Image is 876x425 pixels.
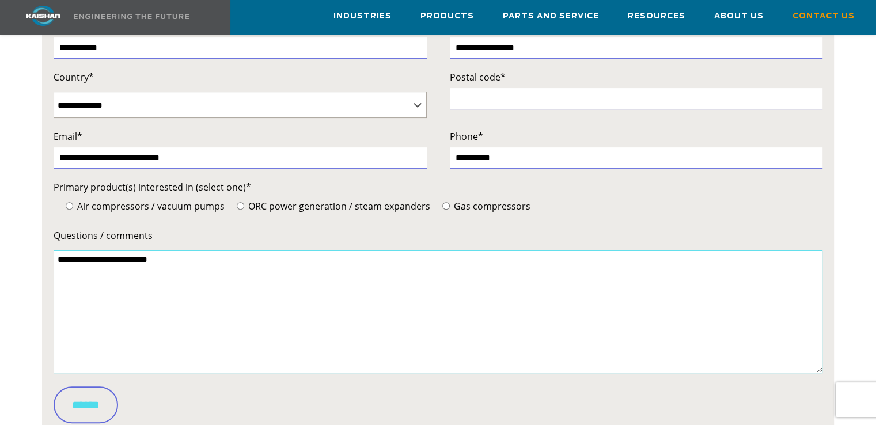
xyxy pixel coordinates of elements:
[714,1,764,32] a: About Us
[66,202,73,210] input: Air compressors / vacuum pumps
[54,128,427,145] label: Email*
[74,14,189,19] img: Engineering the future
[246,200,430,212] span: ORC power generation / steam expanders
[714,10,764,23] span: About Us
[628,1,685,32] a: Resources
[503,10,599,23] span: Parts and Service
[450,69,823,85] label: Postal code*
[452,200,530,212] span: Gas compressors
[628,10,685,23] span: Resources
[333,10,392,23] span: Industries
[237,202,244,210] input: ORC power generation / steam expanders
[54,69,427,85] label: Country*
[333,1,392,32] a: Industries
[792,1,855,32] a: Contact Us
[420,1,474,32] a: Products
[54,227,822,244] label: Questions / comments
[792,10,855,23] span: Contact Us
[442,202,450,210] input: Gas compressors
[450,128,823,145] label: Phone*
[75,200,225,212] span: Air compressors / vacuum pumps
[503,1,599,32] a: Parts and Service
[420,10,474,23] span: Products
